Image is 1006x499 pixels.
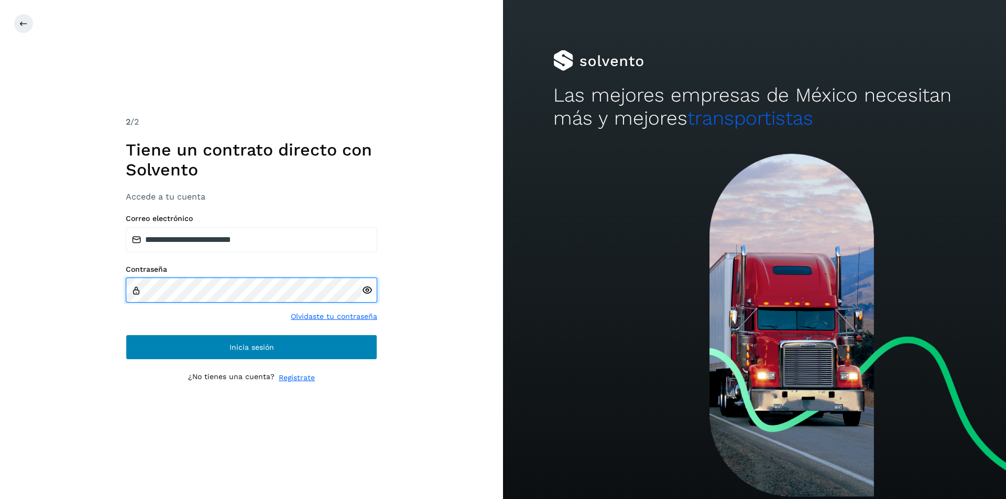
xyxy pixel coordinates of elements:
[126,140,377,180] h1: Tiene un contrato directo con Solvento
[553,84,956,130] h2: Las mejores empresas de México necesitan más y mejores
[126,117,130,127] span: 2
[188,372,275,383] p: ¿No tienes una cuenta?
[126,116,377,128] div: /2
[229,343,274,351] span: Inicia sesión
[126,265,377,274] label: Contraseña
[279,372,315,383] a: Regístrate
[126,192,377,202] h3: Accede a tu cuenta
[291,311,377,322] a: Olvidaste tu contraseña
[126,335,377,360] button: Inicia sesión
[687,107,813,129] span: transportistas
[126,214,377,223] label: Correo electrónico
